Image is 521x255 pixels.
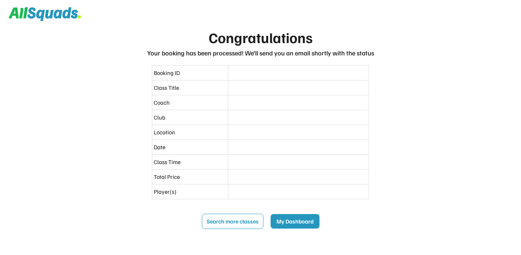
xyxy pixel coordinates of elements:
div: Total Price [154,172,226,181]
div: Player(s) [154,187,226,196]
div: Location [154,128,226,137]
div: Club [154,113,226,122]
img: Squad%20Logo.svg [9,7,81,21]
div: Booking ID [154,68,226,77]
div: Congratulations [209,26,313,48]
button: Search more classes [202,214,263,229]
div: Coach [154,98,226,107]
button: My Dashboard [271,214,319,229]
div: Date [154,143,226,151]
div: Class Title [154,83,226,92]
div: Your booking has been processed! We’ll send you an email shortly with the status [147,48,374,58]
div: Class Time [154,158,226,166]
